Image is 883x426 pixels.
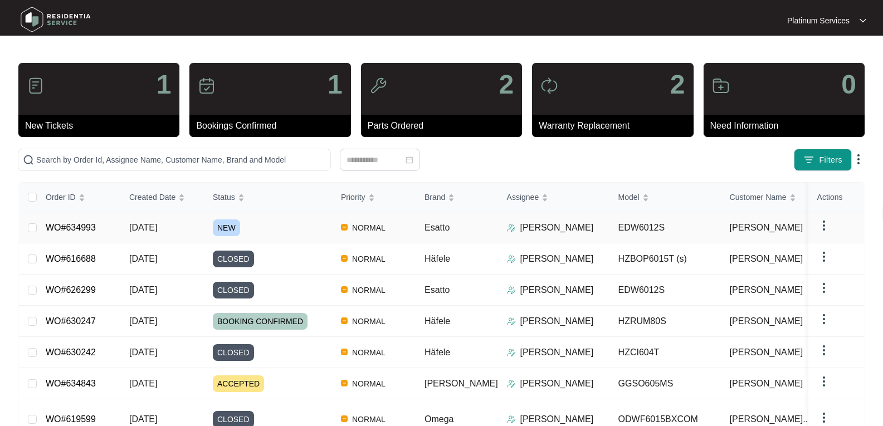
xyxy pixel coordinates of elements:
[787,15,850,26] p: Platinum Services
[129,223,157,232] span: [DATE]
[425,191,445,203] span: Brand
[730,283,803,297] span: [PERSON_NAME]
[507,415,516,424] img: Assigner Icon
[341,286,348,293] img: Vercel Logo
[499,71,514,98] p: 2
[341,317,348,324] img: Vercel Logo
[348,413,390,426] span: NORMAL
[803,154,814,165] img: filter icon
[817,281,831,295] img: dropdown arrow
[27,77,45,95] img: icon
[332,183,416,212] th: Priority
[36,154,326,166] input: Search by Order Id, Assignee Name, Customer Name, Brand and Model
[520,413,594,426] p: [PERSON_NAME]
[213,251,254,267] span: CLOSED
[520,346,594,359] p: [PERSON_NAME]
[341,224,348,231] img: Vercel Logo
[520,221,594,234] p: [PERSON_NAME]
[730,221,803,234] span: [PERSON_NAME]
[425,254,450,263] span: Häfele
[710,119,865,133] p: Need Information
[129,379,157,388] span: [DATE]
[348,283,390,297] span: NORMAL
[670,71,685,98] p: 2
[609,183,721,212] th: Model
[841,71,856,98] p: 0
[37,183,120,212] th: Order ID
[198,77,216,95] img: icon
[348,377,390,390] span: NORMAL
[609,337,721,368] td: HZCI604T
[507,317,516,326] img: Assigner Icon
[46,414,96,424] a: WO#619599
[609,306,721,337] td: HZRUM80S
[425,223,450,232] span: Esatto
[46,379,96,388] a: WO#634843
[539,119,693,133] p: Warranty Replacement
[46,254,96,263] a: WO#616688
[730,377,803,390] span: [PERSON_NAME]
[609,243,721,275] td: HZBOP6015T (s)
[819,154,842,166] span: Filters
[348,346,390,359] span: NORMAL
[348,315,390,328] span: NORMAL
[213,375,264,392] span: ACCEPTED
[129,414,157,424] span: [DATE]
[341,191,365,203] span: Priority
[341,415,348,422] img: Vercel Logo
[609,212,721,243] td: EDW6012S
[129,191,175,203] span: Created Date
[618,191,640,203] span: Model
[540,77,558,95] img: icon
[730,315,803,328] span: [PERSON_NAME]
[860,18,866,23] img: dropdown arrow
[213,191,235,203] span: Status
[425,316,450,326] span: Häfele
[204,183,332,212] th: Status
[817,219,831,232] img: dropdown arrow
[157,71,172,98] p: 1
[25,119,179,133] p: New Tickets
[341,349,348,355] img: Vercel Logo
[730,413,808,426] span: [PERSON_NAME]..
[46,191,76,203] span: Order ID
[520,377,594,390] p: [PERSON_NAME]
[817,250,831,263] img: dropdown arrow
[520,283,594,297] p: [PERSON_NAME]
[341,255,348,262] img: Vercel Logo
[341,380,348,386] img: Vercel Logo
[520,252,594,266] p: [PERSON_NAME]
[368,119,522,133] p: Parts Ordered
[507,223,516,232] img: Assigner Icon
[507,348,516,357] img: Assigner Icon
[730,346,803,359] span: [PERSON_NAME]
[425,414,453,424] span: Omega
[520,315,594,328] p: [PERSON_NAME]
[425,285,450,295] span: Esatto
[609,275,721,306] td: EDW6012S
[817,411,831,424] img: dropdown arrow
[817,375,831,388] img: dropdown arrow
[794,149,852,171] button: filter iconFilters
[213,344,254,361] span: CLOSED
[817,312,831,326] img: dropdown arrow
[129,254,157,263] span: [DATE]
[23,154,34,165] img: search-icon
[507,286,516,295] img: Assigner Icon
[808,183,864,212] th: Actions
[712,77,730,95] img: icon
[507,191,539,203] span: Assignee
[609,368,721,399] td: GGSO605MS
[213,282,254,298] span: CLOSED
[817,344,831,357] img: dropdown arrow
[348,221,390,234] span: NORMAL
[129,316,157,326] span: [DATE]
[17,3,95,36] img: residentia service logo
[507,254,516,263] img: Assigner Icon
[213,313,308,330] span: BOOKING CONFIRMED
[730,191,787,203] span: Customer Name
[196,119,350,133] p: Bookings Confirmed
[425,379,498,388] span: [PERSON_NAME]
[46,285,96,295] a: WO#626299
[46,347,96,357] a: WO#630242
